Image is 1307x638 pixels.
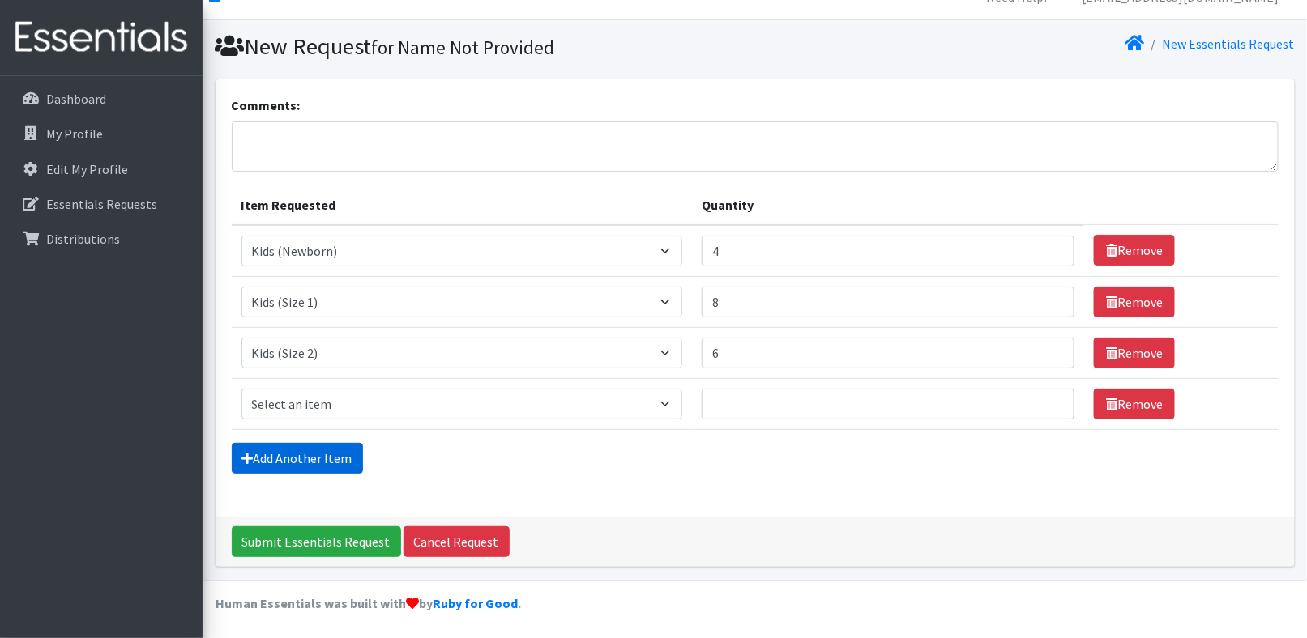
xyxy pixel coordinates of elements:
small: for Name Not Provided [372,36,555,59]
h1: New Request [216,32,750,61]
a: Ruby for Good [433,595,518,611]
img: HumanEssentials [6,11,196,65]
p: My Profile [46,125,103,142]
input: Submit Essentials Request [232,526,401,557]
a: Essentials Requests [6,188,196,220]
p: Edit My Profile [46,161,128,177]
a: Remove [1094,287,1175,317]
a: Remove [1094,235,1175,266]
a: Edit My Profile [6,153,196,185]
th: Item Requested [232,185,693,225]
a: Add Another Item [232,443,363,474]
a: Cancel Request [404,526,510,557]
a: New Essentials Request [1163,36,1295,52]
strong: Human Essentials was built with by . [216,595,521,611]
p: Dashboard [46,91,106,107]
a: Distributions [6,223,196,255]
a: Remove [1094,338,1175,368]
a: Remove [1094,389,1175,419]
p: Distributions [46,231,120,247]
p: Essentials Requests [46,196,157,212]
label: Comments: [232,96,301,115]
a: Dashboard [6,83,196,115]
a: My Profile [6,117,196,150]
th: Quantity [692,185,1084,225]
